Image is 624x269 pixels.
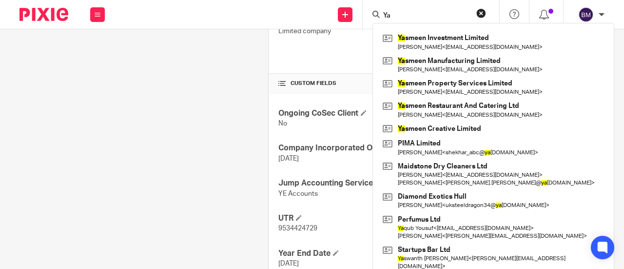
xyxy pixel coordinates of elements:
[278,178,436,188] h4: Jump Accounting Service
[278,108,436,119] h4: Ongoing CoSec Client
[278,155,299,162] span: [DATE]
[382,12,470,21] input: Search
[278,143,436,153] h4: Company Incorporated On
[578,7,594,22] img: svg%3E
[278,225,317,232] span: 9534424729
[278,190,318,197] span: YE Accounts
[278,248,436,259] h4: Year End Date
[278,80,436,87] h4: CUSTOM FIELDS
[278,213,436,224] h4: UTR
[278,26,436,36] p: Limited company
[476,8,486,18] button: Clear
[278,260,299,267] span: [DATE]
[278,120,287,127] span: No
[19,8,68,21] img: Pixie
